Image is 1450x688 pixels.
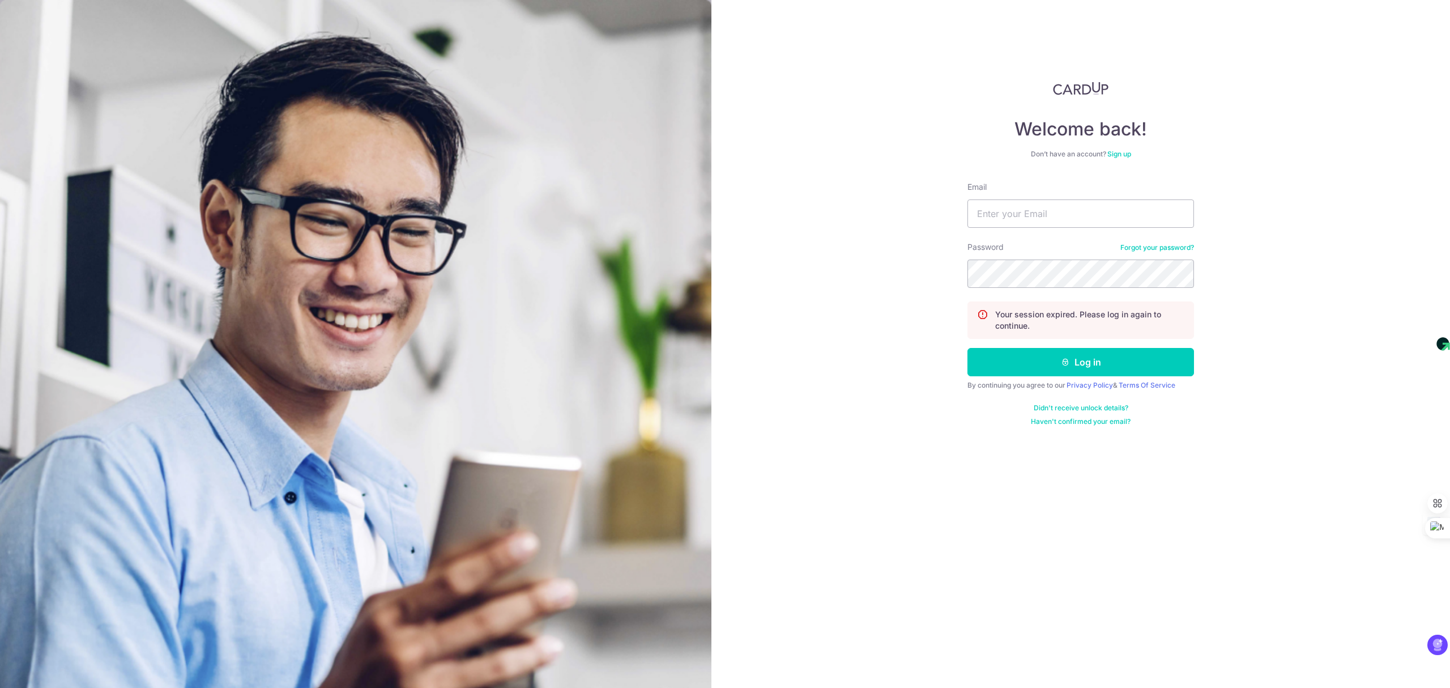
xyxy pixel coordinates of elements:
a: Haven't confirmed your email? [1031,417,1131,426]
a: Privacy Policy [1067,381,1113,389]
label: Email [967,181,987,193]
input: Enter your Email [967,199,1194,228]
div: Don’t have an account? [967,150,1194,159]
button: Log in [967,348,1194,376]
a: Sign up [1107,150,1131,158]
img: CardUp Logo [1053,82,1108,95]
a: Forgot your password? [1120,243,1194,252]
h4: Welcome back! [967,118,1194,141]
div: By continuing you agree to our & [967,381,1194,390]
p: Your session expired. Please log in again to continue. [995,309,1184,332]
a: Didn't receive unlock details? [1034,404,1128,413]
a: Terms Of Service [1119,381,1175,389]
label: Password [967,241,1004,253]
